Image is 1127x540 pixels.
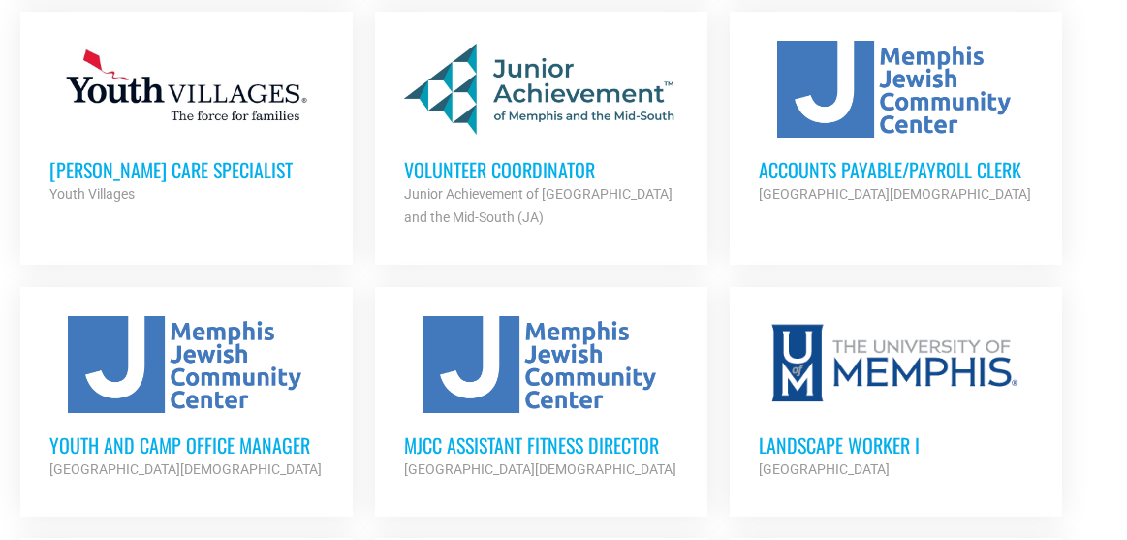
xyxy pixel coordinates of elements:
[404,157,678,182] h3: Volunteer Coordinator
[730,12,1062,235] a: Accounts Payable/Payroll Clerk [GEOGRAPHIC_DATA][DEMOGRAPHIC_DATA]
[759,157,1033,182] h3: Accounts Payable/Payroll Clerk
[759,186,1031,202] strong: [GEOGRAPHIC_DATA][DEMOGRAPHIC_DATA]
[375,287,707,510] a: MJCC Assistant Fitness Director [GEOGRAPHIC_DATA][DEMOGRAPHIC_DATA]
[404,186,673,225] strong: Junior Achievement of [GEOGRAPHIC_DATA] and the Mid-South (JA)
[49,432,324,458] h3: Youth and Camp Office Manager
[49,157,324,182] h3: [PERSON_NAME] Care Specialist
[404,461,676,477] strong: [GEOGRAPHIC_DATA][DEMOGRAPHIC_DATA]
[20,287,353,510] a: Youth and Camp Office Manager [GEOGRAPHIC_DATA][DEMOGRAPHIC_DATA]
[759,432,1033,458] h3: Landscape Worker I
[404,432,678,458] h3: MJCC Assistant Fitness Director
[759,461,890,477] strong: [GEOGRAPHIC_DATA]
[49,461,322,477] strong: [GEOGRAPHIC_DATA][DEMOGRAPHIC_DATA]
[375,12,707,258] a: Volunteer Coordinator Junior Achievement of [GEOGRAPHIC_DATA] and the Mid-South (JA)
[49,186,135,202] strong: Youth Villages
[20,12,353,235] a: [PERSON_NAME] Care Specialist Youth Villages
[730,287,1062,510] a: Landscape Worker I [GEOGRAPHIC_DATA]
